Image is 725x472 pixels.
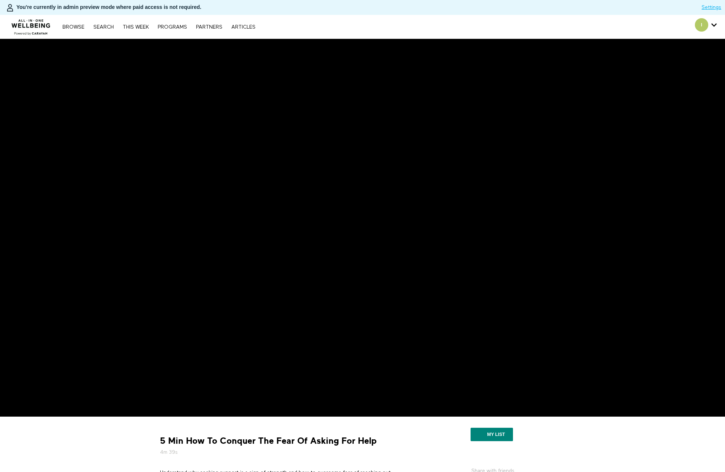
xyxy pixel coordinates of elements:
[689,15,722,39] div: Secondary
[59,23,259,30] nav: Primary
[228,25,259,30] a: ARTICLES
[702,4,721,11] a: Settings
[9,14,54,36] img: CARAVAN
[192,25,226,30] a: PARTNERS
[59,25,88,30] a: Browse
[6,3,15,12] img: person-bdfc0eaa9744423c596e6e1c01710c89950b1dff7c83b5d61d716cfd8139584f.svg
[90,25,118,30] a: Search
[154,25,191,30] a: PROGRAMS
[119,25,153,30] a: THIS WEEK
[471,428,513,441] button: My list
[160,435,377,447] strong: 5 Min How To Conquer The Fear Of Asking For Help
[160,449,409,456] h5: 4m 39s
